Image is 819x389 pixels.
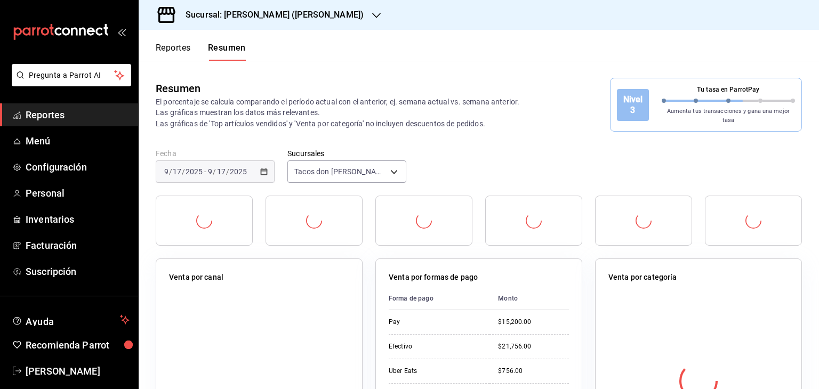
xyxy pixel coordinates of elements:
[185,167,203,176] input: ----
[169,272,223,283] p: Venta por canal
[389,318,481,327] div: Pay
[29,70,115,81] span: Pregunta a Parrot AI
[156,150,275,157] label: Fecha
[608,272,677,283] p: Venta por categoría
[26,313,116,326] span: Ayuda
[489,287,569,310] th: Monto
[662,85,796,94] p: Tu tasa en ParrotPay
[389,367,481,376] div: Uber Eats
[204,167,206,176] span: -
[26,238,130,253] span: Facturación
[156,43,191,61] button: Reportes
[169,167,172,176] span: /
[12,64,131,86] button: Pregunta a Parrot AI
[617,89,649,121] div: Nivel 3
[7,77,131,88] a: Pregunta a Parrot AI
[226,167,229,176] span: /
[208,43,246,61] button: Resumen
[498,367,569,376] div: $756.00
[389,342,481,351] div: Efectivo
[662,107,796,125] p: Aumenta tus transacciones y gana una mejor tasa
[498,318,569,327] div: $15,200.00
[294,166,387,177] span: Tacos don [PERSON_NAME] ([PERSON_NAME])
[287,150,406,157] label: Sucursales
[117,28,126,36] button: open_drawer_menu
[389,272,478,283] p: Venta por formas de pago
[216,167,226,176] input: --
[26,264,130,279] span: Suscripción
[164,167,169,176] input: --
[172,167,182,176] input: --
[26,338,130,352] span: Recomienda Parrot
[26,160,130,174] span: Configuración
[229,167,247,176] input: ----
[26,134,130,148] span: Menú
[156,43,246,61] div: navigation tabs
[207,167,213,176] input: --
[26,212,130,226] span: Inventarios
[156,96,533,128] p: El porcentaje se calcula comparando el período actual con el anterior, ej. semana actual vs. sema...
[177,9,364,21] h3: Sucursal: [PERSON_NAME] ([PERSON_NAME])
[26,364,130,378] span: [PERSON_NAME]
[498,342,569,351] div: $21,756.00
[26,186,130,200] span: Personal
[389,287,489,310] th: Forma de pago
[182,167,185,176] span: /
[26,108,130,122] span: Reportes
[213,167,216,176] span: /
[156,80,200,96] div: Resumen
